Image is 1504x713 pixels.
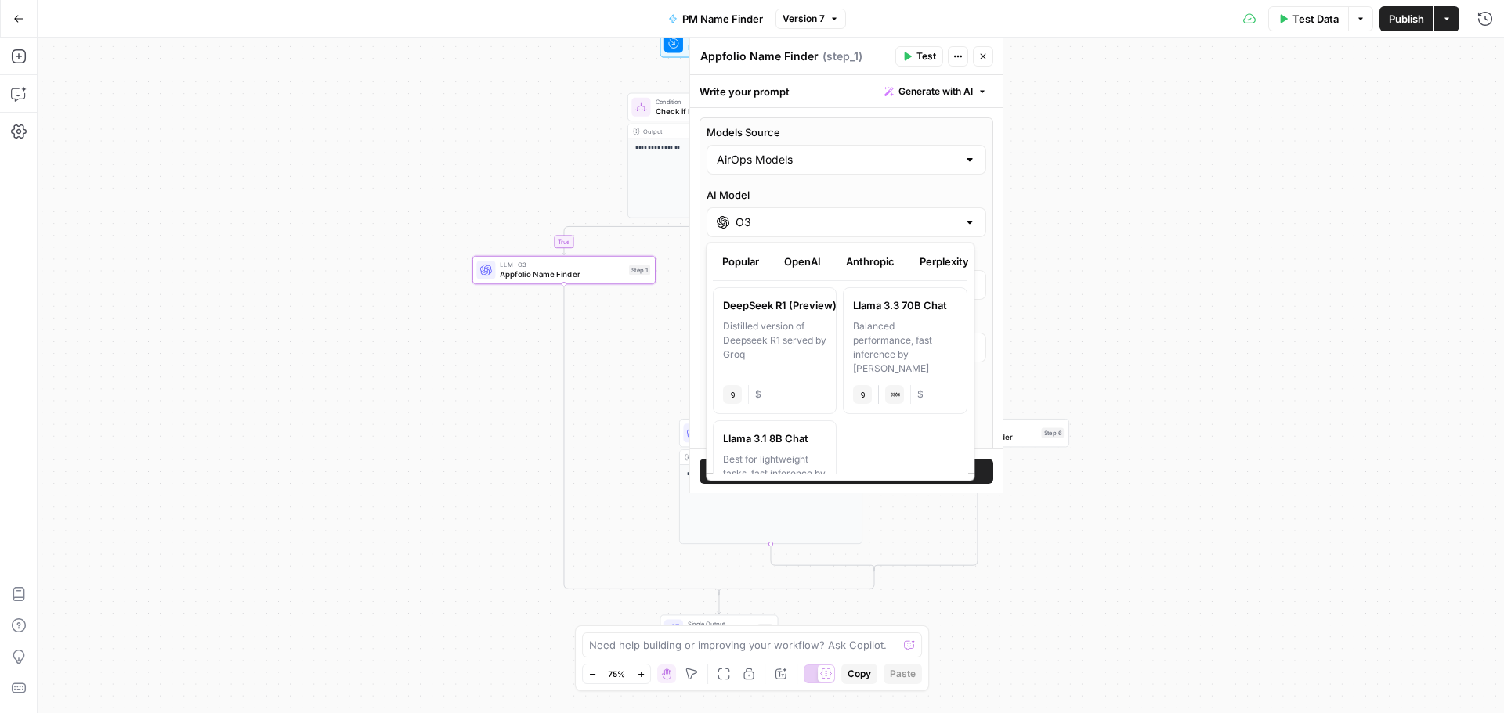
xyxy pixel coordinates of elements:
button: PM Name Finder [659,6,772,31]
span: Version 7 [783,12,825,26]
span: Cost tier [755,387,761,402]
div: Best for lightweight tasks, fast inference by [PERSON_NAME] [723,452,826,495]
span: Publish [1389,11,1424,27]
div: Llama 3.3 70B Chat [854,297,957,313]
g: Edge from step_2-conditional-end to end [718,592,721,614]
button: Test [700,459,993,484]
button: Perplexity [910,249,978,274]
span: Cost tier [918,387,924,402]
span: 75% [608,668,625,680]
span: PM Name Finder [682,11,763,27]
textarea: Appfolio Name Finder [700,49,819,64]
g: Edge from step_5 to step_4-conditional-end [771,544,874,571]
div: Write your prompt [690,75,1003,107]
button: Publish [1379,6,1433,31]
g: Edge from step_2 to step_1 [562,218,719,254]
span: Paste [890,667,916,681]
div: Balanced performance, fast inference by [PERSON_NAME] [854,319,957,376]
input: AirOps Models [717,152,957,167]
span: Copy [848,667,871,681]
button: Anthropic [837,249,904,274]
span: Appfolio Name Finder [500,268,624,280]
span: Test [916,49,936,63]
g: Edge from step_6 to step_4-conditional-end [874,447,978,571]
div: Output [643,127,778,136]
button: Paste [884,664,922,684]
div: LLM · O3Appfolio Name FinderStep 1 [472,256,656,284]
g: Edge from step_1 to step_2-conditional-end [564,284,719,595]
span: Test Data [1292,11,1339,27]
div: Distilled version of Deepseek R1 served by Groq [723,319,826,376]
g: Edge from step_4-conditional-end to step_2-conditional-end [719,568,874,595]
button: Test [895,46,943,67]
button: Popular [713,249,768,274]
span: Propertyware Name Finder [914,431,1037,443]
button: Copy [841,664,877,684]
span: LLM · O3 [914,423,1037,432]
span: ( step_1 ) [822,49,862,64]
div: DeepSeek R1 (Preview) [723,297,826,313]
span: LLM · O3 [500,260,624,269]
button: Test Data [1268,6,1348,31]
input: Select a model [736,214,957,230]
div: Step 6 [1042,427,1065,438]
div: Step 1 [629,265,650,275]
div: Llama 3.1 8B Chat [723,430,826,446]
div: End [757,624,773,635]
label: AI Model [707,187,986,203]
div: WorkflowInput SettingsInputs [627,29,811,57]
button: Version 7 [775,9,846,29]
span: Condition [656,97,779,106]
span: Single Output [688,619,753,628]
button: Generate with AI [878,81,993,102]
div: Single OutputOutputEnd [627,615,811,643]
label: Models Source [707,124,986,140]
div: LLM · O3Propertyware Name FinderStep 6 [886,419,1069,447]
button: OpenAI [775,249,830,274]
span: Generate with AI [898,85,973,99]
span: Check if PMS is AppFolio [656,106,779,117]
